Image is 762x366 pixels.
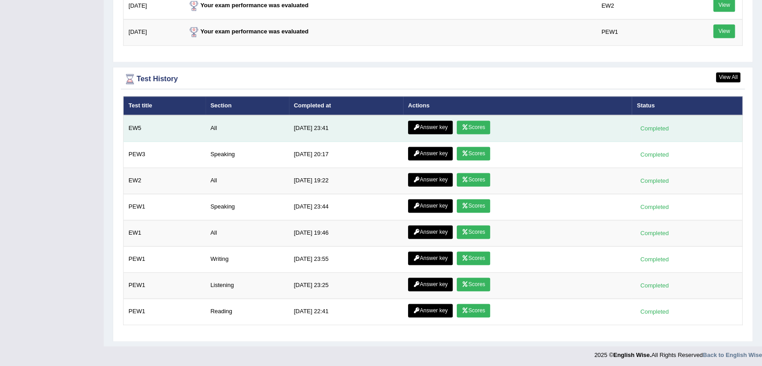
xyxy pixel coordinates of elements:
td: EW5 [124,115,206,142]
th: Actions [403,96,632,115]
div: Completed [637,307,672,316]
div: Completed [637,124,672,133]
strong: Your exam performance was evaluated [187,28,309,35]
td: PEW3 [124,142,206,168]
td: All [206,168,289,194]
td: [DATE] 23:41 [289,115,403,142]
a: Answer key [408,304,453,317]
td: [DATE] 23:25 [289,273,403,299]
td: PEW1 [597,19,689,45]
a: Scores [457,278,490,291]
a: Scores [457,251,490,265]
td: PEW1 [124,194,206,220]
td: [DATE] 19:46 [289,220,403,246]
a: Scores [457,147,490,160]
td: [DATE] 23:55 [289,246,403,273]
div: Completed [637,255,672,264]
td: Reading [206,299,289,325]
a: Back to English Wise [703,352,762,358]
th: Test title [124,96,206,115]
td: Speaking [206,194,289,220]
td: [DATE] 22:41 [289,299,403,325]
td: All [206,220,289,246]
td: PEW1 [124,273,206,299]
div: 2025 © All Rights Reserved [594,346,762,359]
a: Answer key [408,278,453,291]
strong: English Wise. [613,352,651,358]
div: Completed [637,202,672,212]
th: Section [206,96,289,115]
a: View All [716,72,740,82]
td: Listening [206,273,289,299]
div: Completed [637,150,672,159]
td: [DATE] [124,19,182,45]
div: Test History [123,72,743,86]
td: [DATE] 19:22 [289,168,403,194]
th: Completed at [289,96,403,115]
td: [DATE] 23:44 [289,194,403,220]
a: Answer key [408,173,453,186]
th: Status [632,96,742,115]
a: Answer key [408,199,453,213]
td: [DATE] 20:17 [289,142,403,168]
a: Answer key [408,147,453,160]
a: Answer key [408,225,453,239]
a: Scores [457,225,490,239]
a: Answer key [408,251,453,265]
a: Scores [457,120,490,134]
td: Writing [206,246,289,273]
strong: Your exam performance was evaluated [187,2,309,9]
a: Scores [457,199,490,213]
a: Answer key [408,120,453,134]
a: View [713,24,735,38]
a: Scores [457,304,490,317]
div: Completed [637,281,672,290]
div: Completed [637,176,672,185]
td: PEW1 [124,246,206,273]
td: PEW1 [124,299,206,325]
td: EW2 [124,168,206,194]
a: Scores [457,173,490,186]
td: Speaking [206,142,289,168]
td: EW1 [124,220,206,246]
div: Completed [637,228,672,238]
td: All [206,115,289,142]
